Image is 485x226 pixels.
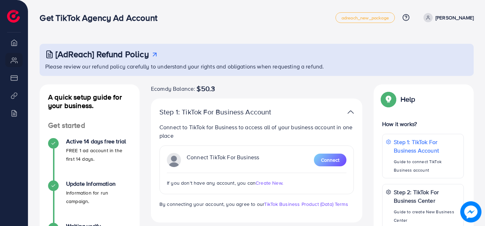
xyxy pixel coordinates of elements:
a: [PERSON_NAME] [421,13,474,22]
p: How it works? [382,120,464,128]
h3: Get TikTok Agency Ad Account [40,13,163,23]
li: Update Information [40,180,140,223]
p: Step 2: TikTok For Business Center [394,188,460,205]
p: FREE 1 ad account in the first 14 days. [66,146,131,163]
span: Connect [321,156,339,163]
h4: Active 14 days free trial [66,138,131,145]
p: Please review our refund policy carefully to understand your rights and obligations when requesti... [45,62,469,71]
p: Connect TikTok For Business [187,153,259,167]
a: adreach_new_package [335,12,395,23]
img: TikTok partner [167,153,181,167]
button: Connect [314,154,346,166]
img: logo [7,10,20,23]
span: Create New. [256,179,283,186]
h4: Update Information [66,180,131,187]
p: Help [401,95,415,103]
span: If you don't have any account, you can [167,179,256,186]
li: Active 14 days free trial [40,138,140,180]
p: Guide to connect TikTok Business account [394,157,460,174]
p: [PERSON_NAME] [436,13,474,22]
img: image [460,201,481,222]
span: $50.3 [197,84,215,93]
p: Step 1: TikTok For Business Account [394,138,460,155]
span: Ecomdy Balance: [151,84,195,93]
p: By connecting your account, you agree to our [159,200,354,208]
img: Popup guide [382,93,395,106]
h4: Get started [40,121,140,130]
span: adreach_new_package [341,16,389,20]
a: TikTok Business Product (Data) Terms [264,201,348,208]
p: Connect to TikTok for Business to access all of your business account in one place [159,123,354,140]
h3: [AdReach] Refund Policy [55,49,149,59]
p: Information for run campaign. [66,189,131,206]
p: Step 1: TikTok For Business Account [159,108,285,116]
p: Guide to create New Business Center [394,208,460,225]
h4: A quick setup guide for your business. [40,93,140,110]
img: TikTok partner [347,107,354,117]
